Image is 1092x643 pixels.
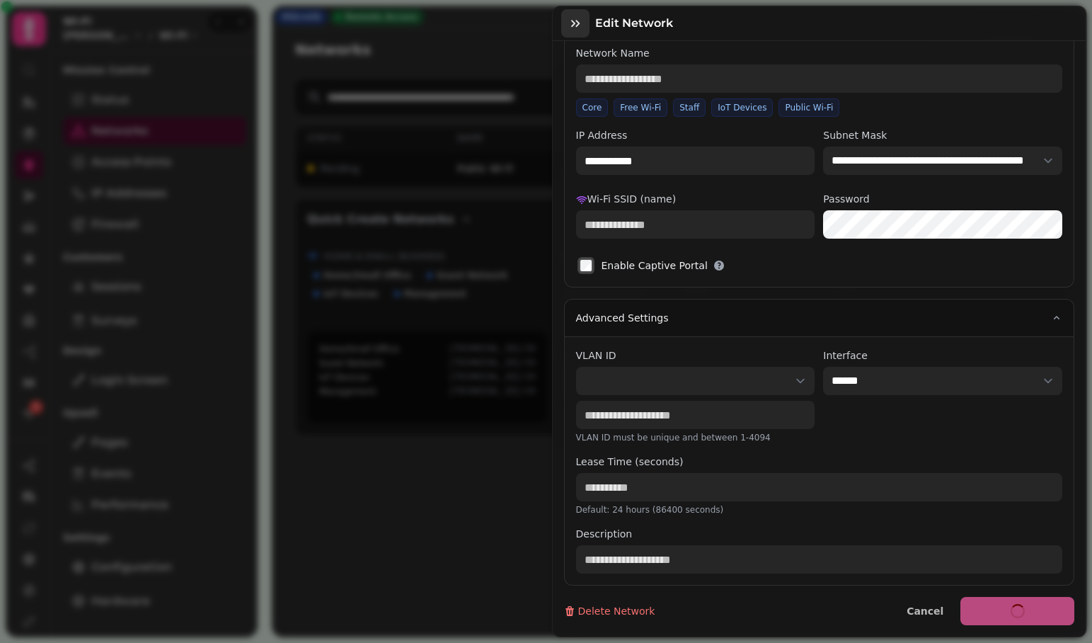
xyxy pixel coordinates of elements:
button: Public Wi-Fi [778,98,839,117]
label: Subnet Mask [823,128,1062,142]
label: VLAN ID [576,348,815,363]
h3: Edit Network [595,15,679,32]
label: Network Name [576,46,1063,60]
label: Lease Time (seconds) [576,455,1063,469]
label: Wi-Fi SSID (name) [576,192,815,206]
label: Description [576,527,1063,541]
p: VLAN ID must be unique and between 1-4094 [576,432,815,443]
button: IoT Devices [711,98,773,117]
button: Free Wi-Fi [614,98,667,117]
button: Advanced Settings [565,300,1074,336]
span: Cancel [907,606,943,616]
label: IP Address [576,128,815,142]
p: Default: 24 hours (86400 seconds) [576,504,1063,516]
label: Interface [823,348,1062,363]
label: Enable Captive Portal [602,258,708,273]
span: Advanced Settings [576,311,669,325]
button: Delete Network [564,604,655,618]
button: Staff [673,98,706,117]
button: Cancel [895,597,955,625]
button: Core [576,98,609,117]
label: Password [823,192,1062,206]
